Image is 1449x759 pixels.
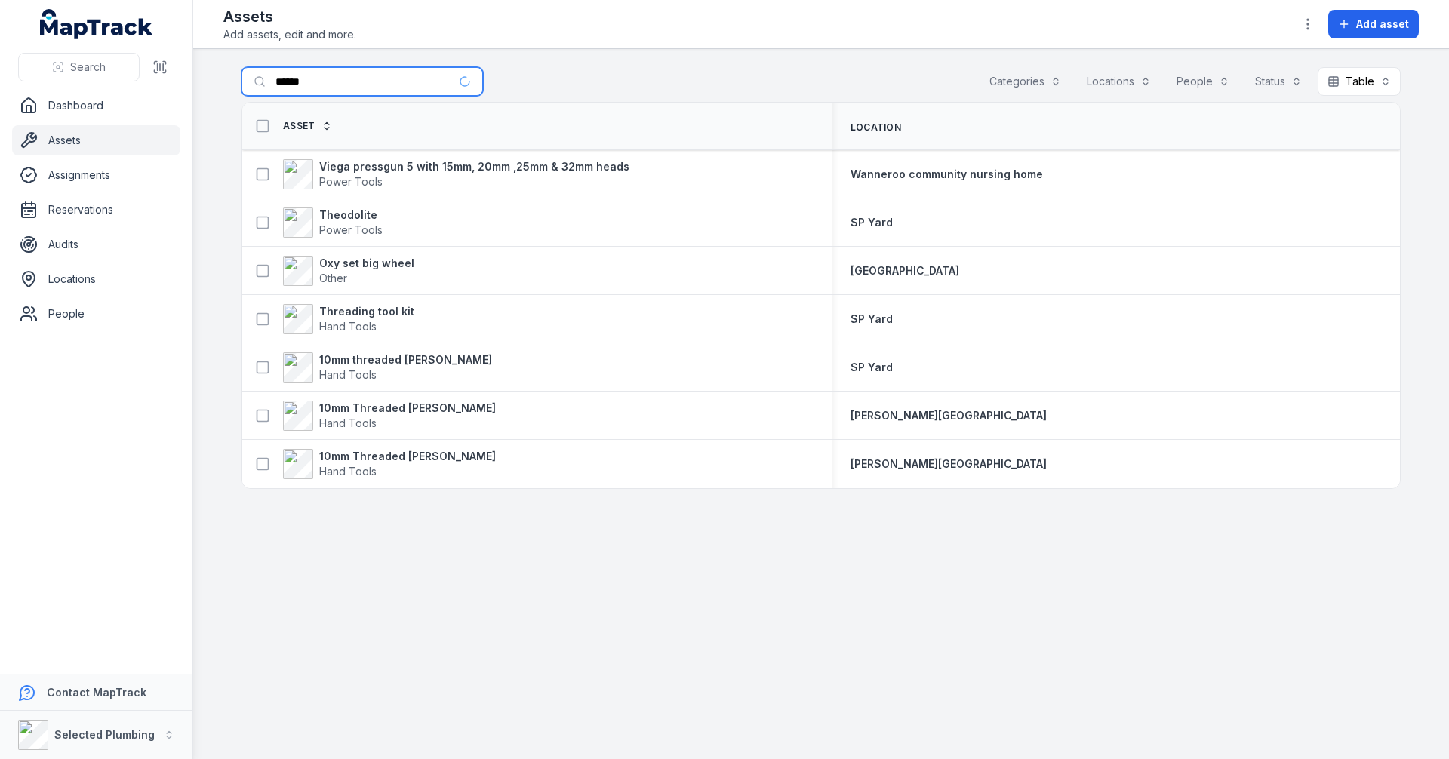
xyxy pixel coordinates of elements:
[283,449,496,479] a: 10mm Threaded [PERSON_NAME]Hand Tools
[47,686,146,699] strong: Contact MapTrack
[70,60,106,75] span: Search
[12,299,180,329] a: People
[851,167,1043,182] a: Wanneroo community nursing home
[851,408,1047,423] a: [PERSON_NAME][GEOGRAPHIC_DATA]
[283,120,332,132] a: Asset
[851,312,893,325] span: SP Yard
[851,457,1047,470] span: [PERSON_NAME][GEOGRAPHIC_DATA]
[319,159,629,174] strong: Viega pressgun 5 with 15mm, 20mm ,25mm & 32mm heads
[319,352,492,367] strong: 10mm threaded [PERSON_NAME]
[319,320,377,333] span: Hand Tools
[319,304,414,319] strong: Threading tool kit
[851,215,893,230] a: SP Yard
[283,401,496,431] a: 10mm Threaded [PERSON_NAME]Hand Tools
[12,125,180,155] a: Assets
[40,9,153,39] a: MapTrack
[851,360,893,375] a: SP Yard
[283,207,383,238] a: TheodolitePower Tools
[851,361,893,373] span: SP Yard
[283,304,414,334] a: Threading tool kitHand Tools
[851,312,893,327] a: SP Yard
[319,401,496,416] strong: 10mm Threaded [PERSON_NAME]
[319,207,383,223] strong: Theodolite
[1356,17,1409,32] span: Add asset
[851,121,901,134] span: Location
[1318,67,1401,96] button: Table
[12,91,180,121] a: Dashboard
[1077,67,1161,96] button: Locations
[319,449,496,464] strong: 10mm Threaded [PERSON_NAME]
[12,195,180,225] a: Reservations
[54,728,155,741] strong: Selected Plumbing
[223,27,356,42] span: Add assets, edit and more.
[12,160,180,190] a: Assignments
[319,256,414,271] strong: Oxy set big wheel
[12,264,180,294] a: Locations
[319,416,377,429] span: Hand Tools
[223,6,356,27] h2: Assets
[283,256,414,286] a: Oxy set big wheelOther
[319,175,383,188] span: Power Tools
[319,223,383,236] span: Power Tools
[319,272,347,284] span: Other
[283,352,492,383] a: 10mm threaded [PERSON_NAME]Hand Tools
[283,120,315,132] span: Asset
[851,167,1043,180] span: Wanneroo community nursing home
[1328,10,1419,38] button: Add asset
[319,465,377,478] span: Hand Tools
[1167,67,1239,96] button: People
[851,216,893,229] span: SP Yard
[18,53,140,81] button: Search
[1245,67,1312,96] button: Status
[851,263,959,278] a: [GEOGRAPHIC_DATA]
[851,456,1047,472] a: [PERSON_NAME][GEOGRAPHIC_DATA]
[851,264,959,277] span: [GEOGRAPHIC_DATA]
[851,409,1047,422] span: [PERSON_NAME][GEOGRAPHIC_DATA]
[283,159,629,189] a: Viega pressgun 5 with 15mm, 20mm ,25mm & 32mm headsPower Tools
[319,368,377,381] span: Hand Tools
[12,229,180,260] a: Audits
[980,67,1071,96] button: Categories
